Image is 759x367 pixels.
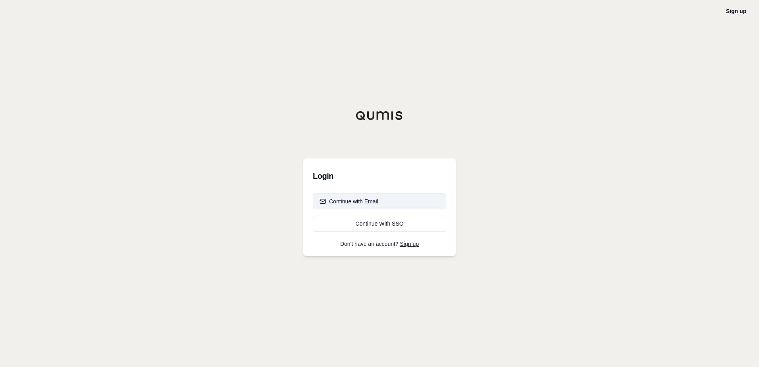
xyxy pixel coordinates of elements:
[313,216,446,232] a: Continue With SSO
[313,241,446,247] p: Don't have an account?
[313,168,446,184] h3: Login
[400,241,419,247] a: Sign up
[726,8,746,14] a: Sign up
[356,111,403,120] img: Qumis
[320,197,378,205] div: Continue with Email
[320,220,439,228] div: Continue With SSO
[313,193,446,209] button: Continue with Email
